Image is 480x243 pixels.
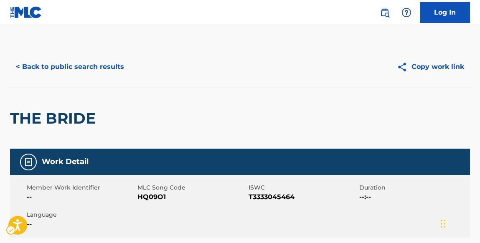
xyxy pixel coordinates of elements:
[137,192,246,202] span: HQ09O1
[380,8,390,18] img: search
[42,157,89,167] h5: Work Detail
[359,183,468,192] span: Duration
[10,6,42,18] img: MLC Logo
[401,8,411,18] img: help
[359,192,468,202] span: --:--
[10,109,100,128] h2: THE BRIDE
[249,192,357,202] span: T3333045464
[441,211,446,236] div: Drag
[27,192,135,202] span: --
[391,56,470,77] button: Copy work link
[27,210,135,219] span: Language
[27,183,135,192] span: Member Work Identifier
[23,157,33,167] img: Work Detail
[397,62,411,72] img: Copy work link
[420,2,470,23] a: Log In
[137,183,246,192] span: MLC Song Code
[249,183,357,192] span: ISWC
[27,219,135,229] span: --
[438,203,480,243] div: Chat Widget
[10,56,130,77] button: < Back to public search results
[438,203,480,243] iframe: Hubspot Iframe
